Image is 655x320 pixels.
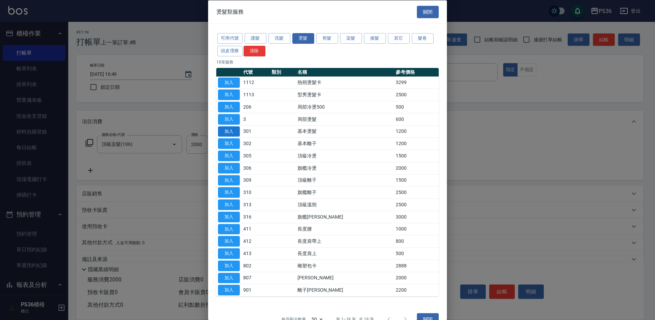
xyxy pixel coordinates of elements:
td: 離子[PERSON_NAME] [296,284,394,296]
button: 清除 [244,45,265,56]
td: 局部燙髮 [296,113,394,125]
td: 3299 [394,76,439,89]
td: 長度腰 [296,223,394,235]
td: 2888 [394,260,439,272]
td: 1000 [394,223,439,235]
td: 型男燙髮卡 [296,88,394,101]
td: 301 [242,125,270,138]
button: 加入 [218,199,240,210]
td: 雕塑包卡 [296,260,394,272]
td: 807 [242,272,270,284]
td: 長度肩帶上 [296,235,394,247]
td: 頂級冷燙 [296,150,394,162]
button: 關閉 [417,5,439,18]
button: 頭皮理療 [217,45,243,56]
td: 411 [242,223,270,235]
td: 3000 [394,211,439,223]
button: 加入 [218,175,240,185]
td: 旗艦[PERSON_NAME] [296,211,394,223]
button: 加入 [218,114,240,124]
th: 參考價格 [394,68,439,76]
td: 901 [242,284,270,296]
td: 2500 [394,88,439,101]
td: 800 [394,235,439,247]
td: 旗艦離子 [296,186,394,198]
td: 1200 [394,137,439,150]
button: 其它 [388,33,410,44]
button: 加入 [218,138,240,149]
td: 基本燙髮 [296,125,394,138]
td: 1113 [242,88,270,101]
th: 類別 [270,68,296,76]
th: 名稱 [296,68,394,76]
button: 加入 [218,77,240,88]
button: 洗髮 [268,33,290,44]
button: 加入 [218,285,240,295]
td: 局部冷燙500 [296,101,394,113]
td: 2500 [394,186,439,198]
th: 代號 [242,68,270,76]
td: 基本離子 [296,137,394,150]
button: 加入 [218,224,240,234]
td: 302 [242,137,270,150]
button: 加入 [218,211,240,222]
td: 600 [394,113,439,125]
button: 接髮 [364,33,386,44]
td: 1112 [242,76,270,89]
button: 燙髮 [292,33,314,44]
button: 加入 [218,151,240,161]
button: 加入 [218,163,240,173]
button: 剪髮 [316,33,338,44]
button: 加入 [218,102,240,112]
button: 加入 [218,236,240,247]
td: 長度肩上 [296,247,394,260]
td: 2500 [394,198,439,211]
td: 頂級溫朔 [296,198,394,211]
td: 500 [394,101,439,113]
td: 1200 [394,125,439,138]
td: 413 [242,247,270,260]
td: 305 [242,150,270,162]
td: 旗艦冷燙 [296,162,394,174]
button: 護髮 [245,33,266,44]
td: 412 [242,235,270,247]
button: 加入 [218,126,240,137]
td: 頂級離子 [296,174,394,186]
td: [PERSON_NAME] [296,272,394,284]
td: 2000 [394,162,439,174]
td: 310 [242,186,270,198]
td: 316 [242,211,270,223]
button: 染髮 [340,33,362,44]
td: 3 [242,113,270,125]
button: 髮卷 [412,33,434,44]
td: 1500 [394,150,439,162]
button: 加入 [218,248,240,259]
button: 加入 [218,89,240,100]
td: 306 [242,162,270,174]
p: 18 筆服務 [216,59,439,65]
button: 加入 [218,260,240,271]
span: 燙髮類服務 [216,8,244,15]
td: 313 [242,198,270,211]
button: 加入 [218,187,240,198]
td: 1500 [394,174,439,186]
td: 500 [394,247,439,260]
td: 2200 [394,284,439,296]
td: 309 [242,174,270,186]
td: 熱朔燙髮卡 [296,76,394,89]
td: 802 [242,260,270,272]
button: 加入 [218,273,240,283]
button: 可用代號 [217,33,243,44]
td: 206 [242,101,270,113]
td: 2000 [394,272,439,284]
